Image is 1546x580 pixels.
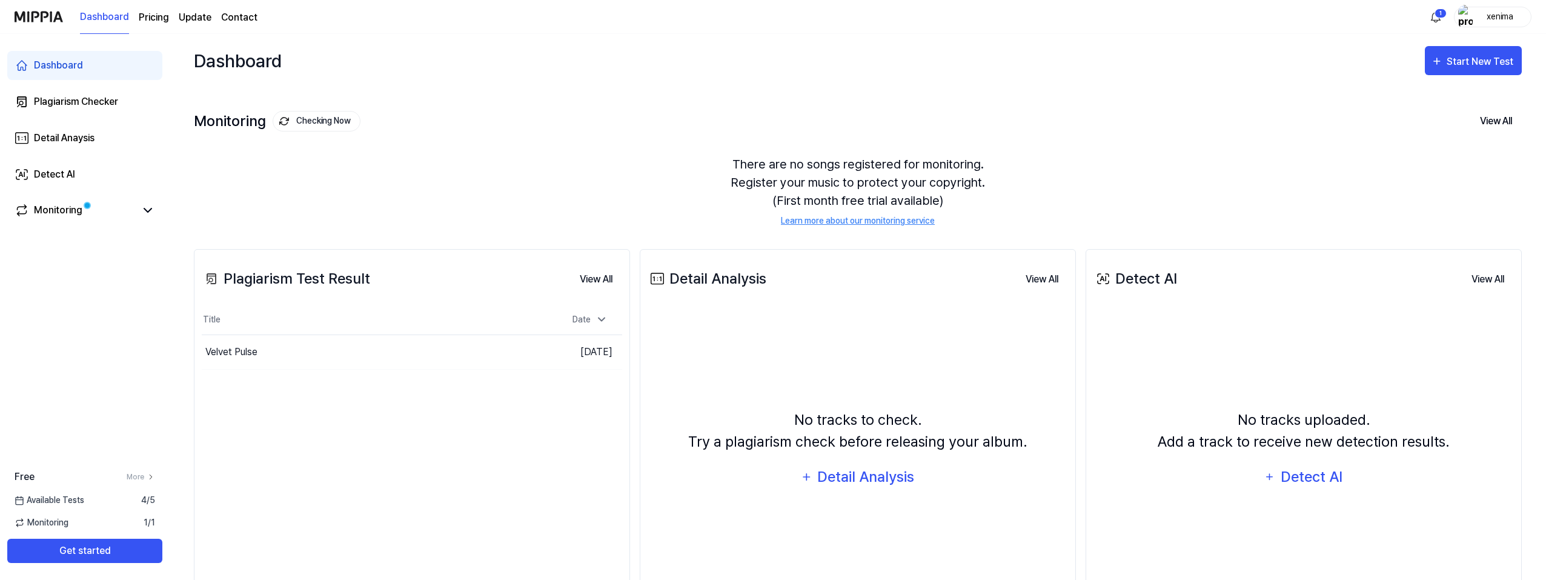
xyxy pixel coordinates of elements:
div: Velvet Pulse [205,345,257,359]
span: Free [15,470,35,484]
button: Start New Test [1425,46,1522,75]
img: profile [1458,5,1473,29]
div: Dashboard [34,58,83,73]
a: View All [570,267,622,292]
div: Detail Anaysis [34,131,95,145]
div: Detect AI [34,167,75,182]
img: 알림 [1428,10,1443,24]
a: Dashboard [80,1,129,34]
span: 4 / 5 [141,494,155,507]
a: View All [1462,267,1514,292]
div: xenima [1476,10,1524,23]
a: Update [179,10,211,25]
div: Detect AI [1093,268,1177,290]
a: Contact [221,10,257,25]
a: Learn more about our monitoring service [781,215,935,227]
div: Plagiarism Checker [34,95,118,109]
a: Detail Anaysis [7,124,162,153]
div: 1 [1435,8,1447,18]
img: monitoring Icon [279,116,289,126]
button: Detail Analysis [793,462,923,492]
a: View All [1016,267,1068,292]
button: View All [1016,267,1068,292]
td: [DATE] [517,335,623,369]
th: Title [202,305,517,335]
div: Plagiarism Test Result [202,268,370,290]
div: Date [568,310,612,330]
button: View All [1470,108,1522,134]
button: Checking Now [273,111,360,132]
div: No tracks uploaded. Add a track to receive new detection results. [1158,409,1450,453]
button: View All [570,267,622,292]
div: Dashboard [194,46,282,75]
button: Get started [7,539,162,563]
button: 알림1 [1426,7,1445,27]
a: Detect AI [7,160,162,189]
button: View All [1462,267,1514,292]
a: Monitoring [15,203,136,218]
div: There are no songs registered for monitoring. Register your music to protect your copyright. (Fir... [194,141,1522,242]
a: Plagiarism Checker [7,87,162,116]
div: Detail Analysis [817,465,915,488]
div: Detect AI [1279,465,1344,488]
span: Available Tests [15,494,84,507]
button: profilexenima [1454,7,1531,27]
button: Detect AI [1256,462,1351,492]
a: Dashboard [7,51,162,80]
a: More [127,472,155,482]
div: Monitoring [34,203,82,218]
div: No tracks to check. Try a plagiarism check before releasing your album. [688,409,1027,453]
span: 1 / 1 [144,516,155,529]
span: Monitoring [15,516,68,529]
div: Detail Analysis [648,268,766,290]
a: Pricing [139,10,169,25]
div: Monitoring [194,111,360,132]
div: Start New Test [1447,54,1516,70]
